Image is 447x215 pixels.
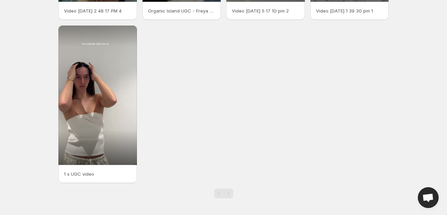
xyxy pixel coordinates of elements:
[214,189,233,198] nav: Pagination
[148,7,216,14] p: Organic Island UGC - Freya Kettle v2 2
[316,7,383,14] p: Video [DATE] 1 39 30 pm 1
[418,187,439,208] div: Open chat
[64,170,131,177] p: 1 x UGC video
[232,7,299,14] p: Video [DATE] 5 17 10 pm 2
[64,7,131,14] p: Video [DATE] 2 48 17 PM 4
